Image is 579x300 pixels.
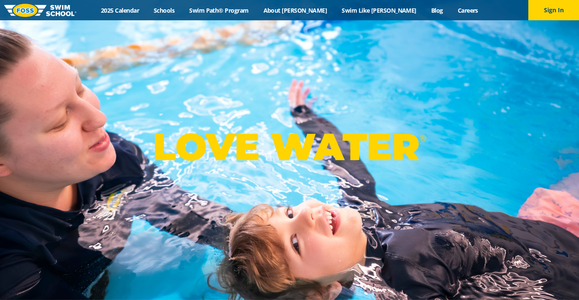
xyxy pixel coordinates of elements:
a: Swim Like [PERSON_NAME] [334,6,424,14]
sup: ® [419,133,426,143]
a: Schools [147,6,182,14]
a: Blog [424,6,450,14]
img: FOSS Swim School Logo [4,4,76,17]
a: About [PERSON_NAME] [256,6,334,14]
a: Careers [450,6,485,14]
a: 2025 Calendar [94,6,147,14]
a: Swim Path® Program [182,6,256,14]
p: LOVE WATER [153,124,426,169]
